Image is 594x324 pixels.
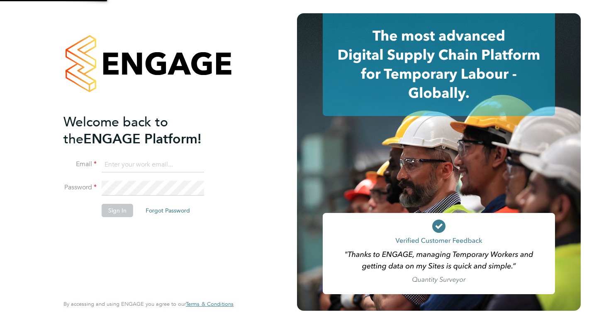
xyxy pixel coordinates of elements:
input: Enter your work email... [102,157,204,172]
label: Email [63,160,97,169]
h2: ENGAGE Platform! [63,114,225,147]
button: Sign In [102,204,133,217]
span: By accessing and using ENGAGE you agree to our [63,300,234,307]
button: Forgot Password [139,204,197,217]
span: Welcome back to the [63,114,168,147]
a: Terms & Conditions [186,301,234,307]
label: Password [63,183,97,192]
